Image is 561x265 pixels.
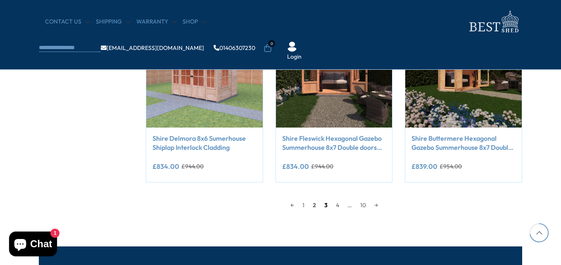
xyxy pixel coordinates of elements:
ins: £834.00 [152,163,179,170]
a: Warranty [136,18,176,26]
span: … [343,199,356,211]
img: logo [464,8,522,35]
img: User Icon [287,42,297,52]
a: 4 [332,199,343,211]
a: Login [287,53,302,61]
a: 1 [298,199,309,211]
a: Shipping [96,18,130,26]
ins: £834.00 [282,163,309,170]
ins: £839.00 [411,163,437,170]
span: 0 [268,40,275,47]
span: 2 [309,199,320,211]
a: ← [286,199,298,211]
a: Shire Buttermere Hexagonal Gazebo Summerhouse 8x7 Double doors 12mm Cladding [411,134,516,152]
a: 3 [320,199,332,211]
a: → [370,199,382,211]
del: £944.00 [181,163,204,169]
a: Shop [183,18,206,26]
a: [EMAIL_ADDRESS][DOMAIN_NAME] [101,45,204,51]
inbox-online-store-chat: Shopify online store chat [7,232,59,258]
a: Shire Fleswick Hexagonal Gazebo Summerhouse 8x7 Double doors 12mm Cladding [282,134,386,152]
a: 0 [264,44,272,52]
a: 01406307230 [214,45,255,51]
a: 10 [356,199,370,211]
a: Shire Delmora 8x6 Sumerhouse Shiplap Interlock Cladding [152,134,257,152]
del: £944.00 [311,163,333,169]
del: £954.00 [440,163,462,169]
a: CONTACT US [45,18,90,26]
